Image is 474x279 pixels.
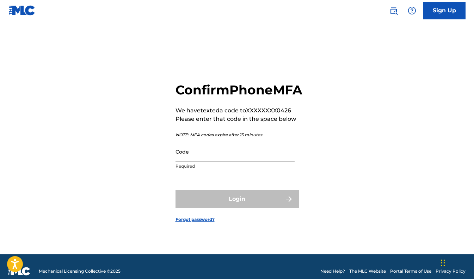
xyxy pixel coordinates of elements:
a: Sign Up [423,2,466,19]
iframe: Chat Widget [439,245,474,279]
div: Help [405,4,419,18]
div: Drag [441,252,445,273]
a: Forgot password? [176,216,215,223]
p: Required [176,163,295,169]
img: logo [8,267,30,275]
p: We have texted a code to XXXXXXXX0426 [176,106,302,115]
a: Public Search [387,4,401,18]
a: Privacy Policy [436,268,466,274]
img: MLC Logo [8,5,36,15]
span: Mechanical Licensing Collective © 2025 [39,268,121,274]
img: help [408,6,416,15]
img: search [389,6,398,15]
a: Portal Terms of Use [390,268,431,274]
h2: Confirm Phone MFA [176,82,302,98]
a: The MLC Website [349,268,386,274]
p: Please enter that code in the space below [176,115,302,123]
p: NOTE: MFA codes expire after 15 minutes [176,132,302,138]
a: Need Help? [320,268,345,274]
